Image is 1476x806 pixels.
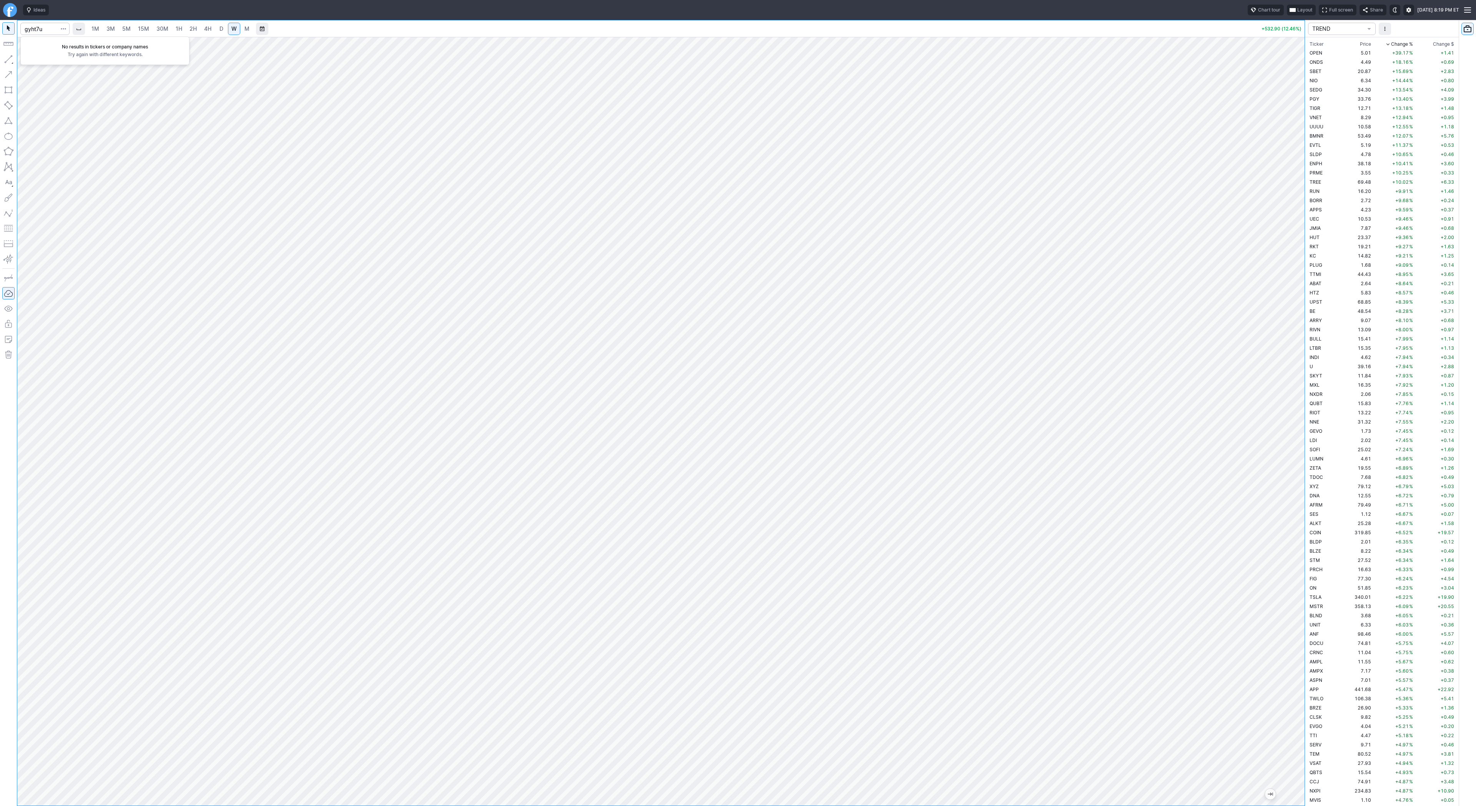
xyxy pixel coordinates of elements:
[1441,234,1454,240] span: +2.00
[1339,343,1373,352] td: 15.35
[1339,297,1373,306] td: 68.85
[1409,133,1413,139] span: %
[1310,327,1320,332] span: RIVN
[1441,327,1454,332] span: +0.97
[1441,262,1454,268] span: +0.14
[1409,410,1413,415] span: %
[1310,207,1322,213] span: APPS
[1392,96,1409,102] span: +13.40
[2,130,15,142] button: Ellipse
[204,25,211,32] span: 4H
[103,23,118,35] a: 3M
[2,84,15,96] button: Rectangle
[1395,354,1409,360] span: +7.94
[215,23,228,35] a: D
[241,23,253,35] a: M
[1310,401,1323,406] span: QUBT
[1339,362,1373,371] td: 39.16
[1297,6,1312,14] span: Layout
[1441,364,1454,369] span: +2.88
[1441,299,1454,305] span: +5.33
[1409,354,1413,360] span: %
[1441,336,1454,342] span: +1.14
[1392,105,1409,111] span: +13.18
[1310,151,1322,157] span: SLDP
[1395,198,1409,203] span: +9.68
[1310,336,1321,342] span: BULL
[1310,124,1323,130] span: UUUU
[1339,251,1373,260] td: 14.82
[1339,279,1373,288] td: 2.64
[1441,105,1454,111] span: +1.48
[1409,336,1413,342] span: %
[1441,87,1454,93] span: +4.09
[1409,87,1413,93] span: %
[106,25,115,32] span: 3M
[1310,271,1321,277] span: TTMI
[1441,428,1454,434] span: +0.12
[2,145,15,158] button: Polygon
[1339,325,1373,334] td: 13.09
[2,161,15,173] button: XABCD
[1339,122,1373,131] td: 10.58
[1409,59,1413,65] span: %
[172,23,186,35] a: 1H
[1310,391,1323,397] span: NXDR
[1409,391,1413,397] span: %
[1339,48,1373,57] td: 5.01
[1310,317,1322,323] span: ARRY
[1395,336,1409,342] span: +7.99
[1392,170,1409,176] span: +10.25
[2,176,15,188] button: Text
[1339,205,1373,214] td: 4.23
[1339,408,1373,417] td: 13.22
[1392,115,1409,120] span: +12.94
[1409,161,1413,166] span: %
[2,115,15,127] button: Triangle
[1339,113,1373,122] td: 8.29
[1409,317,1413,323] span: %
[1409,428,1413,434] span: %
[231,25,237,32] span: W
[1339,334,1373,343] td: 15.41
[1441,207,1454,213] span: +0.37
[2,287,15,299] button: Drawings Autosave: On
[2,333,15,346] button: Add note
[1441,115,1454,120] span: +0.95
[1310,68,1321,74] span: SBET
[1409,382,1413,388] span: %
[1441,96,1454,102] span: +3.99
[1310,382,1320,388] span: MXL
[1409,308,1413,314] span: %
[1417,6,1459,14] span: [DATE] 8:19 PM ET
[119,23,134,35] a: 5M
[1441,161,1454,166] span: +3.60
[1339,260,1373,269] td: 1.68
[1310,262,1322,268] span: PLUG
[1310,105,1320,111] span: TIGR
[1392,179,1409,185] span: +10.02
[1310,142,1321,148] span: EVTL
[1379,23,1391,35] button: More
[1339,399,1373,408] td: 15.83
[1339,454,1373,463] td: 4.61
[1441,216,1454,222] span: +0.91
[1310,281,1321,286] span: ABAT
[1441,354,1454,360] span: +0.34
[1262,27,1301,31] p: +532.90 (12.46%)
[1310,170,1323,176] span: PRME
[2,99,15,111] button: Rotated rectangle
[1392,87,1409,93] span: +13.54
[1310,216,1319,222] span: UEC
[1395,244,1409,249] span: +9.27
[1310,96,1319,102] span: PGY
[2,318,15,330] button: Lock drawings
[1441,382,1454,388] span: +1.20
[1310,419,1319,425] span: NNE
[1409,198,1413,203] span: %
[23,5,49,15] button: Ideas
[1310,244,1319,249] span: RKT
[1395,234,1409,240] span: +9.36
[1409,216,1413,222] span: %
[1339,196,1373,205] td: 2.72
